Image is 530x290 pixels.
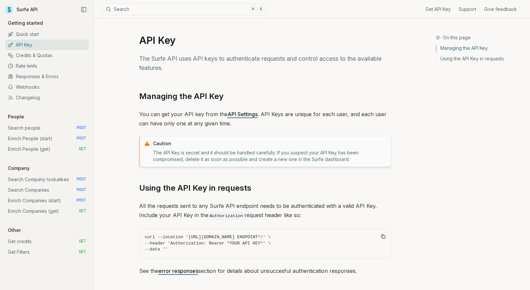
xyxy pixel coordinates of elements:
[425,6,451,13] a: Get API Key
[5,133,89,144] a: Enrich People (start) POST
[5,174,89,185] a: Search Company lookalikes POST
[5,82,89,92] a: Webhooks
[5,185,89,195] a: Search Companies POST
[5,206,89,216] a: Enrich Companies (get) GET
[459,6,476,13] a: Support
[5,227,23,234] p: Other
[153,149,387,163] p: The API Key is secret and it should be handled carefully. If you suspect your API Key has been co...
[5,165,32,172] p: Company
[228,111,258,117] a: API Settings
[77,177,86,182] span: POST
[208,212,244,220] code: Authorization
[158,268,198,274] a: error responses
[5,113,27,120] p: People
[5,40,89,50] a: API Key
[77,125,86,131] span: POST
[77,187,86,193] span: POST
[5,5,38,15] a: Surfe API
[79,146,86,152] span: GET
[249,6,257,13] kbd: ⌘
[139,266,391,275] p: See the section for details about unsuccesful authentication responses.
[77,198,86,203] span: POST
[139,201,391,221] p: All the requests sent to any Surfe API endpoint needs to be authenticated with a valid API Key. I...
[79,239,86,244] span: GET
[436,53,525,62] a: Using the API Key in requests
[5,195,89,206] a: Enrich Companies (start) POST
[5,61,89,71] a: Rate limits
[5,123,89,133] a: Search people POST
[139,183,251,193] a: Using the API Key in requests
[79,249,86,255] span: GET
[5,71,89,82] a: Responses & Errors
[378,232,388,242] button: Copy Text
[258,6,265,13] kbd: K
[5,29,89,40] a: Quick start
[79,209,86,214] span: GET
[139,34,391,46] h1: API Key
[153,140,387,147] p: Caution
[5,247,89,257] a: Get Filters GET
[79,5,89,15] button: Collapse Sidebar
[484,6,517,13] a: Give feedback
[436,34,525,41] h3: On this page
[5,92,89,103] a: Changelog
[145,234,386,253] code: curl --location '[URL][DOMAIN_NAME] ENDPOINT*/' \ --header 'Authorization: Bearer *YOUR API KEY*'...
[102,3,267,15] button: Search⌘K
[139,91,224,102] a: Managing the API Key
[139,110,391,128] p: You can get your API key from the . API Keys are unique for each user, and each user can have onl...
[139,54,391,73] p: The Surfe API uses API keys to authenticate requests and control access to the available features.
[5,236,89,247] a: Get credits GET
[5,50,89,61] a: Credits & Quotas
[5,144,89,154] a: Enrich People (get) GET
[436,45,525,53] a: Managing the API Key
[5,20,46,26] p: Getting started
[77,136,86,141] span: POST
